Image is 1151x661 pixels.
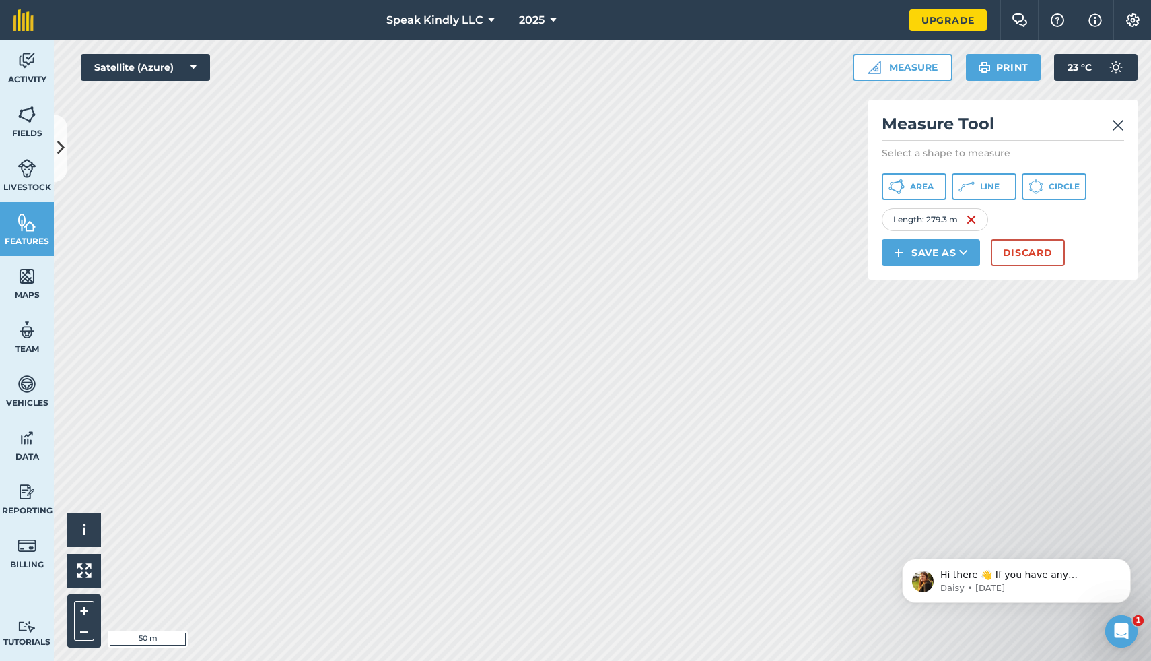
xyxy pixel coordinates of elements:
[882,173,946,200] button: Area
[868,61,881,74] img: Ruler icon
[13,9,34,31] img: fieldmargin Logo
[18,51,36,71] img: svg+xml;base64,PD94bWwgdmVyc2lvbj0iMS4wIiBlbmNvZGluZz0idXRmLTgiPz4KPCEtLSBHZW5lcmF0b3I6IEFkb2JlIE...
[1054,54,1138,81] button: 23 °C
[1012,13,1028,27] img: Two speech bubbles overlapping with the left bubble in the forefront
[1103,54,1129,81] img: svg+xml;base64,PD94bWwgdmVyc2lvbj0iMS4wIiBlbmNvZGluZz0idXRmLTgiPz4KPCEtLSBHZW5lcmF0b3I6IEFkb2JlIE...
[882,239,980,266] button: Save as
[882,530,1151,625] iframe: Intercom notifications message
[74,601,94,621] button: +
[18,536,36,556] img: svg+xml;base64,PD94bWwgdmVyc2lvbj0iMS4wIiBlbmNvZGluZz0idXRmLTgiPz4KPCEtLSBHZW5lcmF0b3I6IEFkb2JlIE...
[1049,181,1080,192] span: Circle
[18,320,36,340] img: svg+xml;base64,PD94bWwgdmVyc2lvbj0iMS4wIiBlbmNvZGluZz0idXRmLTgiPz4KPCEtLSBHZW5lcmF0b3I6IEFkb2JlIE...
[1088,12,1102,28] img: svg+xml;base64,PHN2ZyB4bWxucz0iaHR0cDovL3d3dy53My5vcmcvMjAwMC9zdmciIHdpZHRoPSIxNyIgaGVpZ2h0PSIxNy...
[882,113,1124,141] h2: Measure Tool
[18,266,36,286] img: svg+xml;base64,PHN2ZyB4bWxucz0iaHR0cDovL3d3dy53My5vcmcvMjAwMC9zdmciIHdpZHRoPSI1NiIgaGVpZ2h0PSI2MC...
[909,9,987,31] a: Upgrade
[74,621,94,641] button: –
[18,621,36,633] img: svg+xml;base64,PD94bWwgdmVyc2lvbj0iMS4wIiBlbmNvZGluZz0idXRmLTgiPz4KPCEtLSBHZW5lcmF0b3I6IEFkb2JlIE...
[991,239,1065,266] button: Discard
[1068,54,1092,81] span: 23 ° C
[1133,615,1144,626] span: 1
[910,181,934,192] span: Area
[1125,13,1141,27] img: A cog icon
[386,12,483,28] span: Speak Kindly LLC
[18,158,36,179] img: svg+xml;base64,PD94bWwgdmVyc2lvbj0iMS4wIiBlbmNvZGluZz0idXRmLTgiPz4KPCEtLSBHZW5lcmF0b3I6IEFkb2JlIE...
[966,54,1041,81] button: Print
[18,212,36,232] img: svg+xml;base64,PHN2ZyB4bWxucz0iaHR0cDovL3d3dy53My5vcmcvMjAwMC9zdmciIHdpZHRoPSI1NiIgaGVpZ2h0PSI2MC...
[18,374,36,394] img: svg+xml;base64,PD94bWwgdmVyc2lvbj0iMS4wIiBlbmNvZGluZz0idXRmLTgiPz4KPCEtLSBHZW5lcmF0b3I6IEFkb2JlIE...
[67,513,101,547] button: i
[18,428,36,448] img: svg+xml;base64,PD94bWwgdmVyc2lvbj0iMS4wIiBlbmNvZGluZz0idXRmLTgiPz4KPCEtLSBHZW5lcmF0b3I6IEFkb2JlIE...
[1049,13,1066,27] img: A question mark icon
[18,482,36,502] img: svg+xml;base64,PD94bWwgdmVyc2lvbj0iMS4wIiBlbmNvZGluZz0idXRmLTgiPz4KPCEtLSBHZW5lcmF0b3I6IEFkb2JlIE...
[978,59,991,75] img: svg+xml;base64,PHN2ZyB4bWxucz0iaHR0cDovL3d3dy53My5vcmcvMjAwMC9zdmciIHdpZHRoPSIxOSIgaGVpZ2h0PSIyNC...
[18,104,36,125] img: svg+xml;base64,PHN2ZyB4bWxucz0iaHR0cDovL3d3dy53My5vcmcvMjAwMC9zdmciIHdpZHRoPSI1NiIgaGVpZ2h0PSI2MC...
[519,12,545,28] span: 2025
[966,212,977,228] img: svg+xml;base64,PHN2ZyB4bWxucz0iaHR0cDovL3d3dy53My5vcmcvMjAwMC9zdmciIHdpZHRoPSIxNiIgaGVpZ2h0PSIyNC...
[894,245,903,261] img: svg+xml;base64,PHN2ZyB4bWxucz0iaHR0cDovL3d3dy53My5vcmcvMjAwMC9zdmciIHdpZHRoPSIxNCIgaGVpZ2h0PSIyNC...
[882,208,988,231] div: Length : 279.3 m
[952,173,1016,200] button: Line
[1105,615,1138,648] iframe: Intercom live chat
[1112,117,1124,133] img: svg+xml;base64,PHN2ZyB4bWxucz0iaHR0cDovL3d3dy53My5vcmcvMjAwMC9zdmciIHdpZHRoPSIyMiIgaGVpZ2h0PSIzMC...
[882,146,1124,160] p: Select a shape to measure
[853,54,952,81] button: Measure
[81,54,210,81] button: Satellite (Azure)
[82,522,86,538] span: i
[980,181,1000,192] span: Line
[77,563,92,578] img: Four arrows, one pointing top left, one top right, one bottom right and the last bottom left
[1022,173,1086,200] button: Circle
